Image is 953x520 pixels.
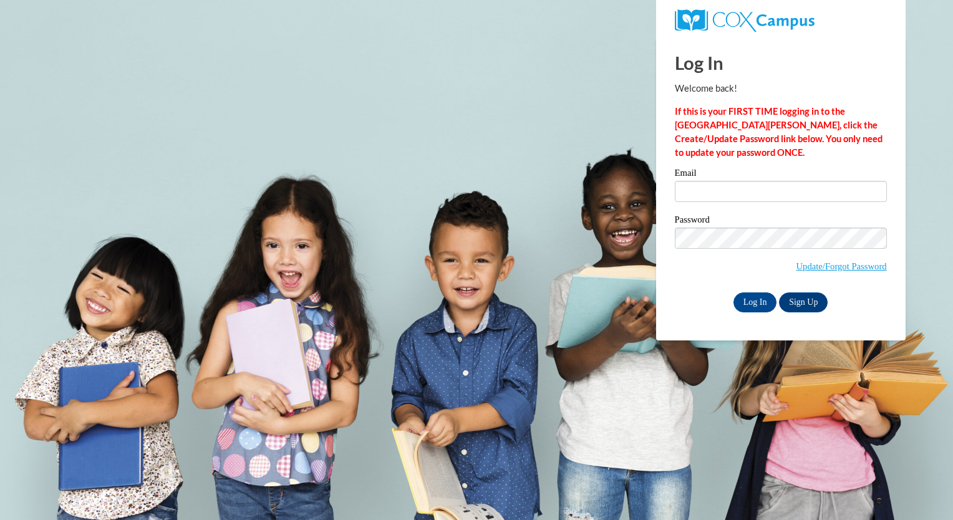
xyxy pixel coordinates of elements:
label: Password [675,215,887,228]
p: Welcome back! [675,82,887,95]
a: Update/Forgot Password [796,261,887,271]
h1: Log In [675,50,887,75]
strong: If this is your FIRST TIME logging in to the [GEOGRAPHIC_DATA][PERSON_NAME], click the Create/Upd... [675,106,883,158]
input: Log In [733,292,777,312]
img: COX Campus [675,9,815,32]
a: Sign Up [779,292,828,312]
a: COX Campus [675,9,887,32]
label: Email [675,168,887,181]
